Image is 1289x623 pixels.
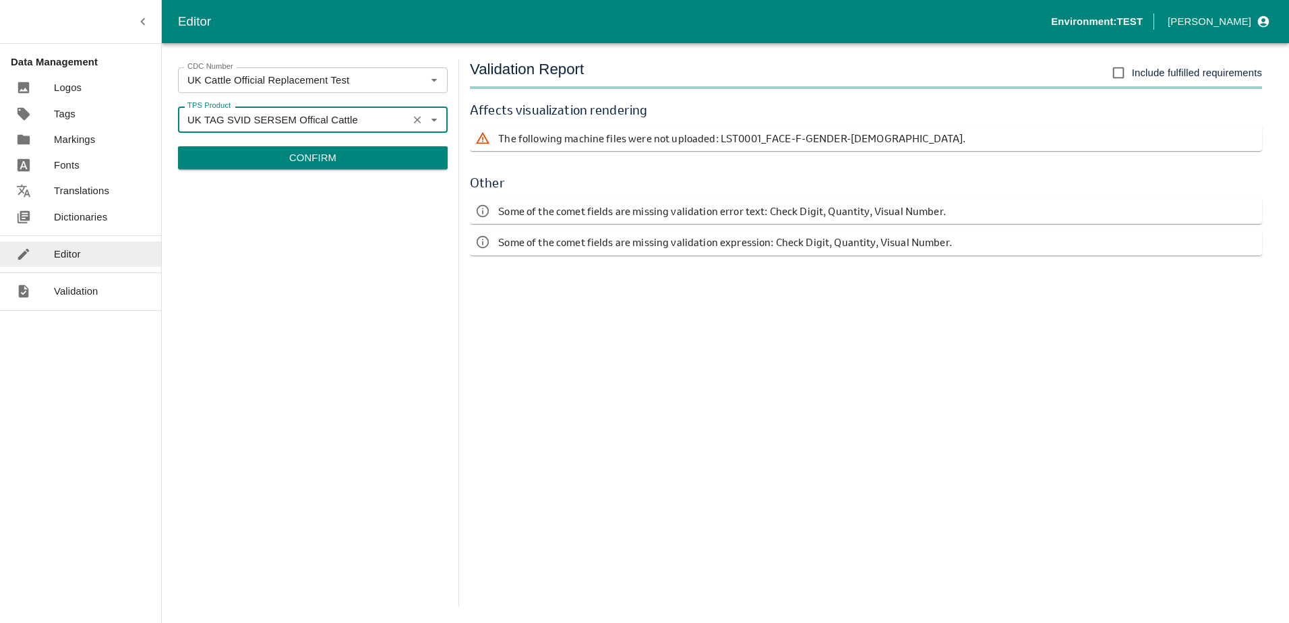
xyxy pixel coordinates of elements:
[54,132,95,147] p: Markings
[470,173,1262,193] h6: Other
[1132,65,1262,80] span: Include fulfilled requirements
[409,111,427,129] button: Clear
[470,59,584,86] h5: Validation Report
[54,210,107,225] p: Dictionaries
[54,80,82,95] p: Logos
[187,61,233,72] label: CDC Number
[1162,10,1273,33] button: profile
[498,204,946,218] p: Some of the comet fields are missing validation error text: Check Digit, Quantity, Visual Number.
[187,100,231,111] label: TPS Product
[54,158,80,173] p: Fonts
[178,146,448,169] button: Confirm
[54,183,109,198] p: Translations
[54,107,76,121] p: Tags
[498,235,952,249] p: Some of the comet fields are missing validation expression: Check Digit, Quantity, Visual Number.
[425,71,443,89] button: Open
[1051,14,1143,29] p: Environment: TEST
[1168,14,1251,29] p: [PERSON_NAME]
[178,11,1051,32] div: Editor
[425,111,443,128] button: Open
[498,131,965,146] p: The following machine files were not uploaded: LST0001_FACE-F-GENDER-[DEMOGRAPHIC_DATA].
[470,100,1262,120] h6: Affects visualization rendering
[54,247,81,262] p: Editor
[54,284,98,299] p: Validation
[11,55,161,69] p: Data Management
[289,150,336,165] p: Confirm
